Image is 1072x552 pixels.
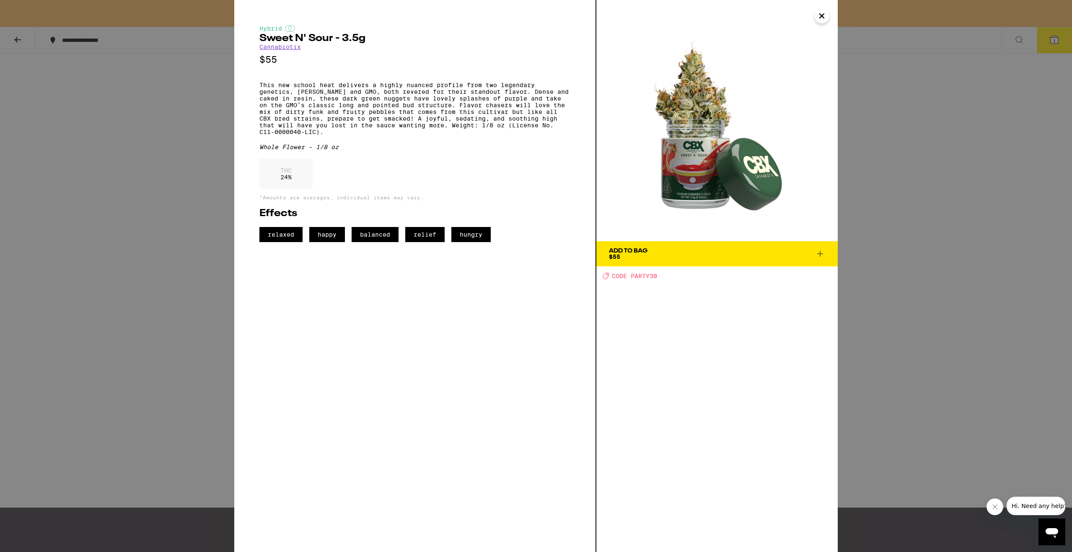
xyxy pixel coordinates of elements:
button: Add To Bag$55 [596,241,838,266]
p: *Amounts are averages, individual items may vary. [259,195,570,200]
iframe: Button to launch messaging window [1038,518,1065,545]
span: relief [405,227,445,242]
span: CODE PARTY30 [612,273,657,279]
p: This new school heat delivers a highly nuanced profile from two legendary genetics, [PERSON_NAME]... [259,82,570,135]
h2: Sweet N' Sour - 3.5g [259,34,570,44]
img: hybridColor.svg [285,25,295,32]
button: Close [814,8,829,23]
span: happy [309,227,345,242]
iframe: Message from company [1007,497,1065,515]
div: 24 % [259,159,313,189]
div: Whole Flower - 1/8 oz [259,144,570,150]
p: THC [280,167,292,174]
span: $55 [609,253,620,260]
span: balanced [352,227,399,242]
span: Hi. Need any help? [5,6,60,13]
h2: Effects [259,209,570,219]
span: hungry [451,227,491,242]
span: relaxed [259,227,303,242]
a: Cannabiotix [259,44,301,50]
p: $55 [259,54,570,65]
iframe: Close message [987,498,1003,515]
div: Hybrid [259,25,570,32]
div: Add To Bag [609,248,647,254]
